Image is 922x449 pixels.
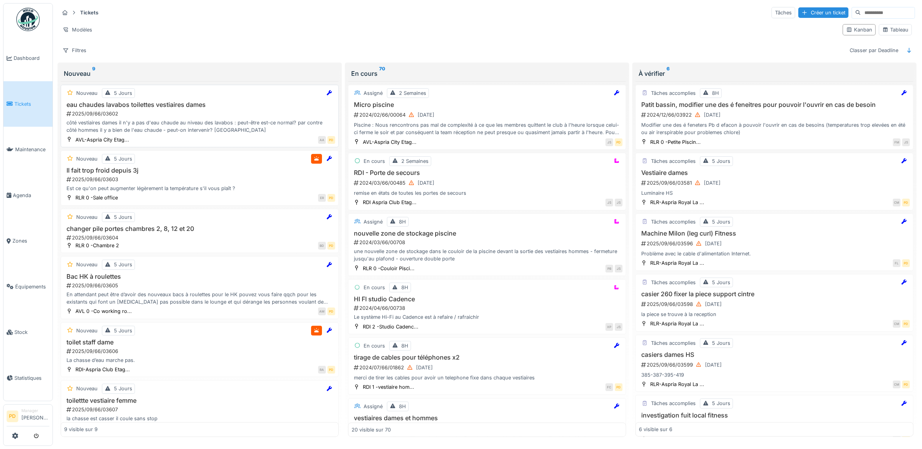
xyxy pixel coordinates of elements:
[650,138,701,146] div: RLR 0 -Petite Piscin...
[712,339,730,347] div: 5 Jours
[318,194,326,202] div: ER
[114,89,132,97] div: 5 Jours
[3,264,52,310] a: Équipements
[3,173,52,218] a: Agenda
[363,138,416,146] div: AVL-Aspria City Etag...
[3,355,52,401] a: Statistiques
[639,311,910,318] div: la piece se trouve à la reception
[639,230,910,237] h3: Machine Milon (leg curl) Fitness
[639,189,910,197] div: Luminaire HS
[75,366,130,373] div: RDI-Aspria Club Etag...
[705,361,722,369] div: [DATE]
[650,199,704,206] div: RLR-Aspria Royal La ...
[353,239,623,246] div: 2024/03/66/00708
[318,242,326,250] div: BD
[352,121,623,136] div: Piscine : Nous rencontrons pas mal de complexité à ce que les membres quittent le club à l'heure ...
[651,400,696,407] div: Tâches accomplies
[353,178,623,188] div: 2024/03/66/00485
[650,320,704,327] div: RLR-Aspria Royal La ...
[615,383,623,391] div: PD
[59,45,90,56] div: Filtres
[21,408,49,414] div: Manager
[399,89,426,97] div: 2 Semaines
[651,89,696,97] div: Tâches accomplies
[902,138,910,146] div: JS
[3,35,52,81] a: Dashboard
[64,397,335,404] h3: toilettte vestiaire femme
[16,8,40,31] img: Badge_color-CXgf-gQk.svg
[64,291,335,306] div: En attendant peut être d’avoir des nouveaux bacs à roulettes pour le HK pouvez vous faire qqch po...
[76,89,98,97] div: Nouveau
[64,101,335,108] h3: eau chaudes lavabos toilettes vestiaires dames
[12,237,49,245] span: Zones
[893,320,901,328] div: CM
[418,179,434,187] div: [DATE]
[401,284,408,291] div: 8H
[399,218,406,225] div: 8H
[64,119,335,134] div: côté vestiaires dames il n'y a pas d'eau chaude au niveau des lavabos : peut-être est-ce normal? ...
[7,411,18,422] li: PD
[364,284,385,291] div: En cours
[640,110,910,120] div: 2024/12/66/03922
[705,300,722,308] div: [DATE]
[846,26,872,33] div: Kanban
[639,69,910,78] div: À vérifier
[14,54,49,62] span: Dashboard
[772,7,795,18] div: Tâches
[353,304,623,312] div: 2024/04/66/00738
[66,110,335,117] div: 2025/09/66/03602
[363,323,418,330] div: RDI 2 -Studio Cadenc...
[352,230,623,237] h3: nouvelle zone de stockage piscine
[327,366,335,374] div: PD
[114,327,132,334] div: 5 Jours
[605,265,613,273] div: PB
[902,259,910,267] div: PD
[893,381,901,388] div: CM
[418,111,434,119] div: [DATE]
[353,110,623,120] div: 2024/02/66/00064
[75,307,132,315] div: AVL 0 -Co working ro...
[3,81,52,127] a: Tickets
[66,348,335,355] div: 2025/09/66/03606
[352,295,623,303] h3: HI FI studio Cadence
[352,313,623,321] div: Le système Hi-Fi au Cadence est à refaire / rafraichir
[64,185,335,192] div: Est ce qu'on peut augmenter légèrement la température s'il vous plaît ?
[3,218,52,264] a: Zones
[712,279,730,286] div: 5 Jours
[705,240,722,247] div: [DATE]
[640,178,910,188] div: 2025/09/66/03581
[13,192,49,199] span: Agenda
[639,426,672,433] div: 6 visible sur 6
[66,234,335,241] div: 2025/09/66/03604
[379,69,385,78] sup: 70
[639,101,910,108] h3: Patit bassin, modifier une des é feneitres pour pouvoir l'ouvrir en cas de besoin
[3,309,52,355] a: Stock
[59,24,96,35] div: Modèles
[76,155,98,162] div: Nouveau
[114,155,132,162] div: 5 Jours
[352,169,623,176] h3: RDI - Porte de secours
[327,307,335,315] div: PD
[640,360,910,370] div: 2025/09/66/03599
[327,136,335,144] div: PD
[667,69,670,78] sup: 6
[14,100,49,108] span: Tickets
[7,408,49,426] a: PD Manager[PERSON_NAME]
[64,339,335,346] h3: toilet staff dame
[640,299,910,309] div: 2025/09/66/03598
[77,9,101,16] strong: Tickets
[639,121,910,136] div: Modifier une des é feneters Pb d efacon à pouvoir l'ouvrir en cas de besoins (temperatures trop e...
[651,157,696,165] div: Tâches accomplies
[615,323,623,331] div: JS
[364,157,385,165] div: En cours
[353,363,623,372] div: 2024/07/66/01862
[66,176,335,183] div: 2025/09/66/03603
[318,136,326,144] div: AA
[64,273,335,280] h3: Bac HK à roulettes
[76,261,98,268] div: Nouveau
[75,136,129,143] div: AVL-Aspria City Etag...
[327,194,335,202] div: PD
[399,403,406,410] div: 8H
[712,218,730,225] div: 5 Jours
[114,261,132,268] div: 5 Jours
